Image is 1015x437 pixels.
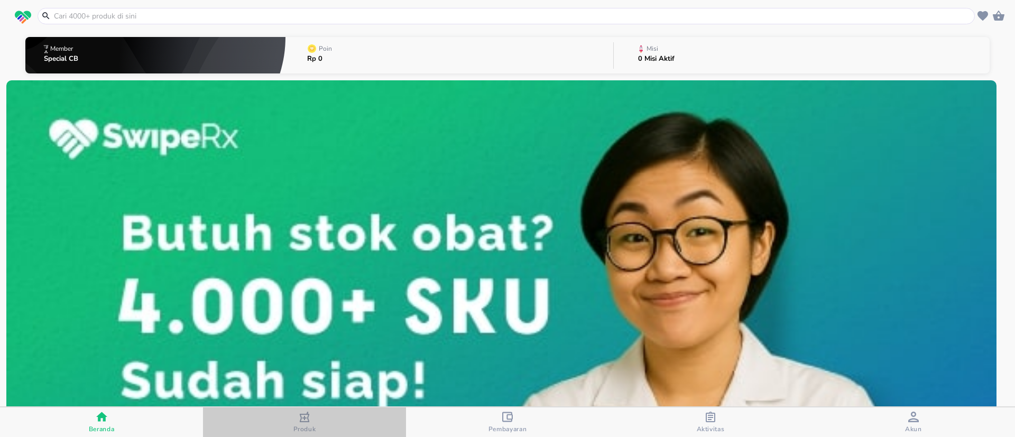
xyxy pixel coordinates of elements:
input: Cari 4000+ produk di sini [53,11,972,22]
p: Misi [647,45,658,52]
span: Pembayaran [488,425,527,433]
button: Akun [812,407,1015,437]
button: Misi0 Misi Aktif [614,34,990,76]
span: Akun [905,425,922,433]
button: Pembayaran [406,407,609,437]
p: Rp 0 [307,55,334,62]
button: PoinRp 0 [285,34,613,76]
img: logo_swiperx_s.bd005f3b.svg [15,11,31,24]
button: Aktivitas [609,407,812,437]
span: Beranda [89,425,115,433]
p: 0 Misi Aktif [638,55,675,62]
button: MemberSpecial CB [25,34,285,76]
button: Produk [203,407,406,437]
p: Member [50,45,73,52]
span: Aktivitas [697,425,725,433]
p: Special CB [44,55,78,62]
span: Produk [293,425,316,433]
p: Poin [319,45,332,52]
